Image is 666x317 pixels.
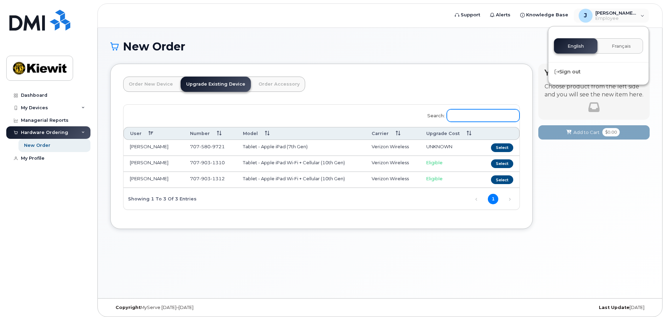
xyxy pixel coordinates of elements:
[538,125,650,140] button: Add to Cart $0.00
[237,172,365,188] td: Tablet - Apple iPad Wi-Fi + Cellular (10th Gen)
[190,160,225,165] span: 707
[426,144,452,149] span: UNKNOWN
[124,140,184,156] td: [PERSON_NAME]
[211,160,225,165] span: 1310
[365,172,420,188] td: Verizon Wireless
[110,40,650,53] h1: New Order
[181,77,251,92] a: Upgrade Existing Device
[491,143,513,152] button: Select
[505,194,515,204] a: Next
[545,83,643,99] p: Choose product from the left side and you will see the new item here.
[199,176,211,181] span: 903
[237,140,365,156] td: Tablet - Apple iPad (7th Gen)
[491,159,513,168] button: Select
[365,156,420,172] td: Verizon Wireless
[545,68,643,77] h4: Your Cart is Empty!
[211,176,225,181] span: 1312
[190,176,225,181] span: 707
[237,127,365,140] th: Model: activate to sort column ascending
[426,160,443,165] span: Eligible
[636,287,661,312] iframe: Messenger Launcher
[548,65,649,78] div: Sign out
[237,156,365,172] td: Tablet - Apple iPad Wi-Fi + Cellular (10th Gen)
[199,160,211,165] span: 903
[602,128,620,136] span: $0.00
[420,127,481,140] th: Upgrade Cost: activate to sort column ascending
[199,144,211,149] span: 580
[253,77,305,92] a: Order Accessory
[124,172,184,188] td: [PERSON_NAME]
[190,144,225,149] span: 707
[116,305,141,310] strong: Copyright
[612,43,631,49] span: Français
[124,192,197,204] div: Showing 1 to 3 of 3 entries
[573,129,600,136] span: Add to Cart
[124,156,184,172] td: [PERSON_NAME]
[599,305,629,310] strong: Last Update
[184,127,237,140] th: Number: activate to sort column ascending
[447,109,520,122] input: Search:
[123,77,179,92] a: Order New Device
[110,305,290,310] div: MyServe [DATE]–[DATE]
[491,175,513,184] button: Select
[471,194,482,204] a: Previous
[211,144,225,149] span: 9721
[423,105,520,124] label: Search:
[470,305,650,310] div: [DATE]
[488,194,498,204] a: 1
[365,127,420,140] th: Carrier: activate to sort column ascending
[124,127,184,140] th: User: activate to sort column descending
[365,140,420,156] td: Verizon Wireless
[426,176,443,181] span: Eligible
